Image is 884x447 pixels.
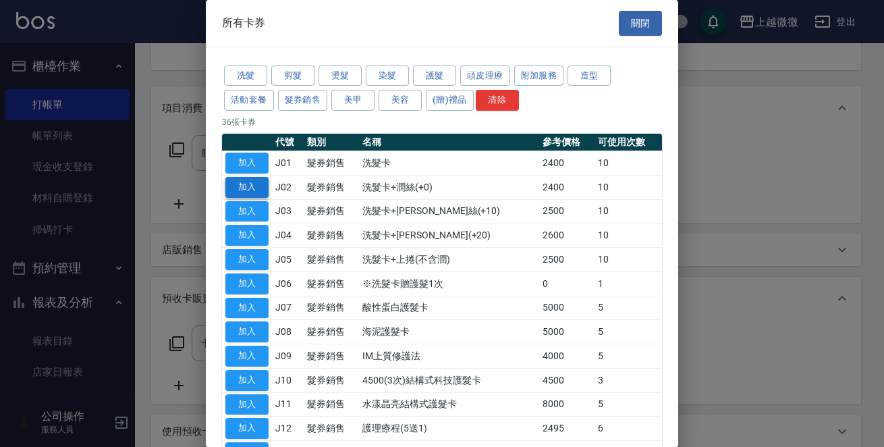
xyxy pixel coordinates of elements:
[272,344,304,369] td: J09
[225,201,269,222] button: 加入
[272,248,304,272] td: J05
[595,151,662,176] td: 10
[359,248,539,272] td: 洗髮卡+上捲(不含潤)
[304,223,359,248] td: 髮券銷售
[359,199,539,223] td: 洗髮卡+[PERSON_NAME]絲(+10)
[539,417,595,441] td: 2495
[359,368,539,392] td: 4500(3次)結構式科技護髮卡
[225,394,269,415] button: 加入
[379,90,422,111] button: 美容
[225,418,269,439] button: 加入
[359,271,539,296] td: ※洗髮卡贈護髮1次
[331,90,375,111] button: 美甲
[304,151,359,176] td: 髮券銷售
[595,320,662,344] td: 5
[272,320,304,344] td: J08
[304,271,359,296] td: 髮券銷售
[595,417,662,441] td: 6
[359,344,539,369] td: IM上質修護法
[595,368,662,392] td: 3
[225,370,269,391] button: 加入
[304,417,359,441] td: 髮券銷售
[272,175,304,199] td: J02
[359,175,539,199] td: 洗髮卡+潤絲(+0)
[595,223,662,248] td: 10
[595,271,662,296] td: 1
[359,223,539,248] td: 洗髮卡+[PERSON_NAME](+20)
[272,271,304,296] td: J06
[272,199,304,223] td: J03
[413,65,456,86] button: 護髮
[595,199,662,223] td: 10
[595,344,662,369] td: 5
[304,199,359,223] td: 髮券銷售
[304,320,359,344] td: 髮券銷售
[225,249,269,270] button: 加入
[222,16,265,30] span: 所有卡券
[460,65,510,86] button: 頭皮理療
[539,223,595,248] td: 2600
[359,134,539,151] th: 名稱
[224,65,267,86] button: 洗髮
[304,248,359,272] td: 髮券銷售
[272,368,304,392] td: J10
[272,134,304,151] th: 代號
[225,298,269,319] button: 加入
[225,321,269,342] button: 加入
[366,65,409,86] button: 染髮
[225,177,269,198] button: 加入
[539,344,595,369] td: 4000
[539,320,595,344] td: 5000
[595,134,662,151] th: 可使用次數
[539,248,595,272] td: 2500
[225,225,269,246] button: 加入
[359,296,539,320] td: 酸性蛋白護髮卡
[514,65,564,86] button: 附加服務
[595,248,662,272] td: 10
[619,11,662,36] button: 關閉
[359,151,539,176] td: 洗髮卡
[272,296,304,320] td: J07
[359,392,539,417] td: 水漾晶亮結構式護髮卡
[225,273,269,294] button: 加入
[539,134,595,151] th: 參考價格
[319,65,362,86] button: 燙髮
[304,368,359,392] td: 髮券銷售
[426,90,474,111] button: (贈)禮品
[539,199,595,223] td: 2500
[304,344,359,369] td: 髮券銷售
[476,90,519,111] button: 清除
[539,368,595,392] td: 4500
[539,296,595,320] td: 5000
[272,417,304,441] td: J12
[304,175,359,199] td: 髮券銷售
[539,151,595,176] td: 2400
[222,116,662,128] p: 36 張卡券
[304,134,359,151] th: 類別
[539,175,595,199] td: 2400
[539,392,595,417] td: 8000
[595,296,662,320] td: 5
[278,90,328,111] button: 髮券銷售
[224,90,274,111] button: 活動套餐
[568,65,611,86] button: 造型
[225,153,269,174] button: 加入
[272,392,304,417] td: J11
[304,392,359,417] td: 髮券銷售
[359,320,539,344] td: 海泥護髮卡
[304,296,359,320] td: 髮券銷售
[272,223,304,248] td: J04
[225,346,269,367] button: 加入
[271,65,314,86] button: 剪髮
[595,175,662,199] td: 10
[359,417,539,441] td: 護理療程(5送1)
[272,151,304,176] td: J01
[595,392,662,417] td: 5
[539,271,595,296] td: 0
